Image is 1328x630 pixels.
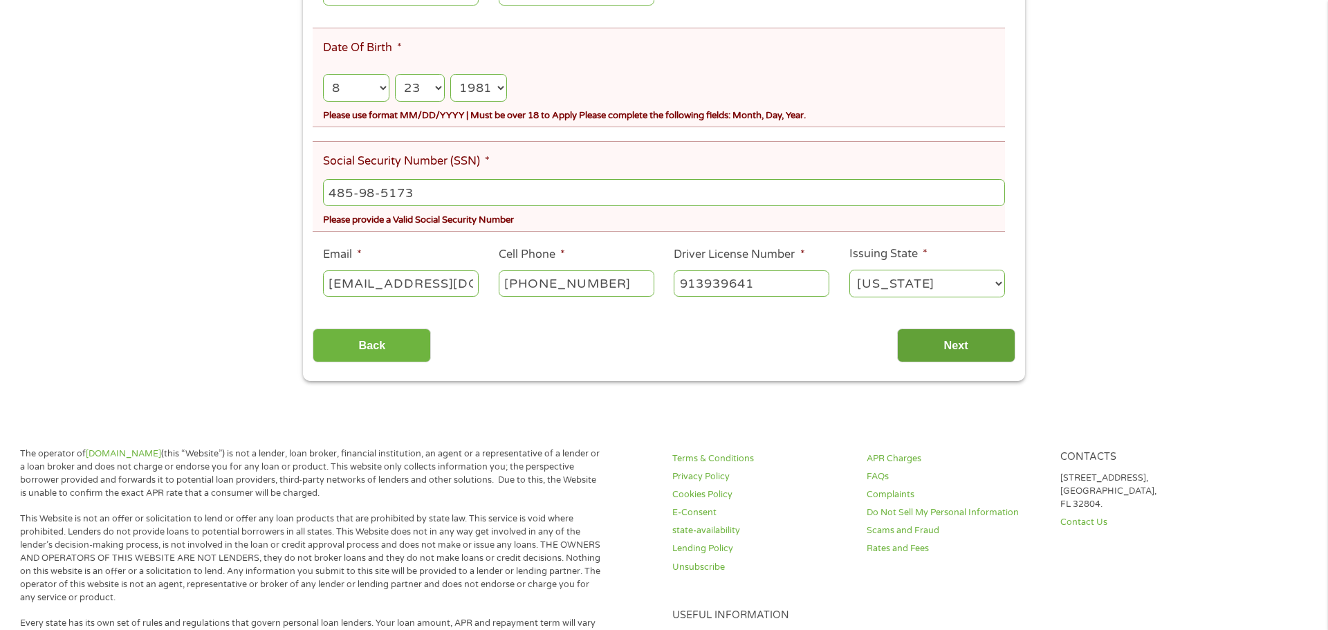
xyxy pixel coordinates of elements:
[20,447,602,500] p: The operator of (this “Website”) is not a lender, loan broker, financial institution, an agent or...
[313,328,431,362] input: Back
[672,561,849,574] a: Unsubscribe
[1060,516,1237,529] a: Contact Us
[867,506,1044,519] a: Do Not Sell My Personal Information
[867,542,1044,555] a: Rates and Fees
[672,524,849,537] a: state-availability
[323,41,402,55] label: Date Of Birth
[323,208,1005,227] div: Please provide a Valid Social Security Number
[20,512,602,604] p: This Website is not an offer or solicitation to lend or offer any loan products that are prohibit...
[867,488,1044,501] a: Complaints
[672,470,849,483] a: Privacy Policy
[867,470,1044,483] a: FAQs
[323,270,479,297] input: john@gmail.com
[672,542,849,555] a: Lending Policy
[672,452,849,465] a: Terms & Conditions
[86,448,161,459] a: [DOMAIN_NAME]
[674,248,804,262] label: Driver License Number
[323,154,490,169] label: Social Security Number (SSN)
[897,328,1015,362] input: Next
[499,270,654,297] input: (541) 754-3010
[867,524,1044,537] a: Scams and Fraud
[499,248,565,262] label: Cell Phone
[867,452,1044,465] a: APR Charges
[323,104,1005,123] div: Please use format MM/DD/YYYY | Must be over 18 to Apply Please complete the following fields: Mon...
[323,248,362,262] label: Email
[672,609,1237,622] h4: Useful Information
[849,247,928,261] label: Issuing State
[672,506,849,519] a: E-Consent
[1060,472,1237,511] p: [STREET_ADDRESS], [GEOGRAPHIC_DATA], FL 32804.
[1060,451,1237,464] h4: Contacts
[323,179,1005,205] input: 078-05-1120
[672,488,849,501] a: Cookies Policy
